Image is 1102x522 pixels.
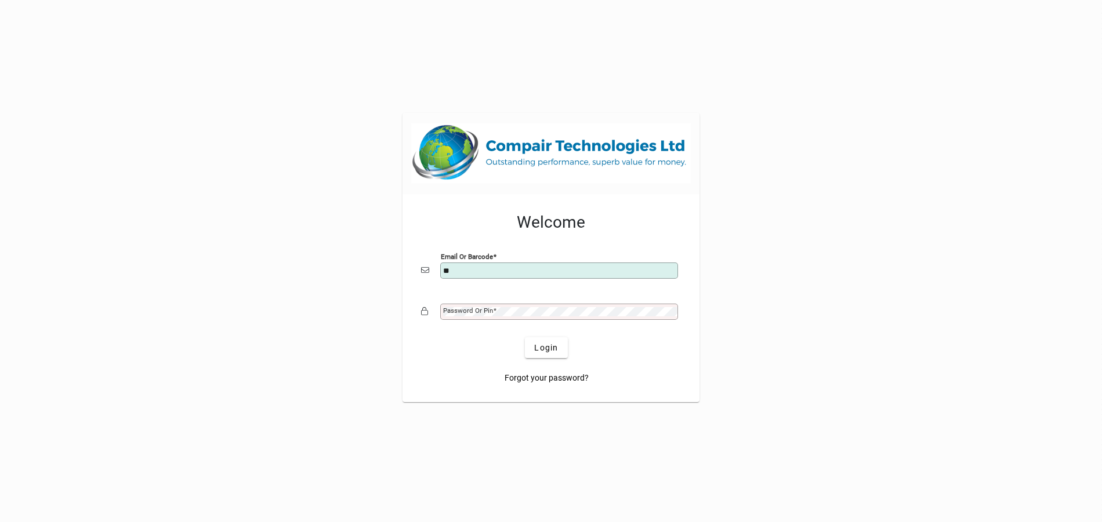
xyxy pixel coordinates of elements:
[534,342,558,354] span: Login
[500,367,593,388] a: Forgot your password?
[505,372,589,384] span: Forgot your password?
[421,213,681,232] h2: Welcome
[525,337,567,358] button: Login
[443,306,493,315] mat-label: Password or Pin
[441,253,493,261] mat-label: Email or Barcode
